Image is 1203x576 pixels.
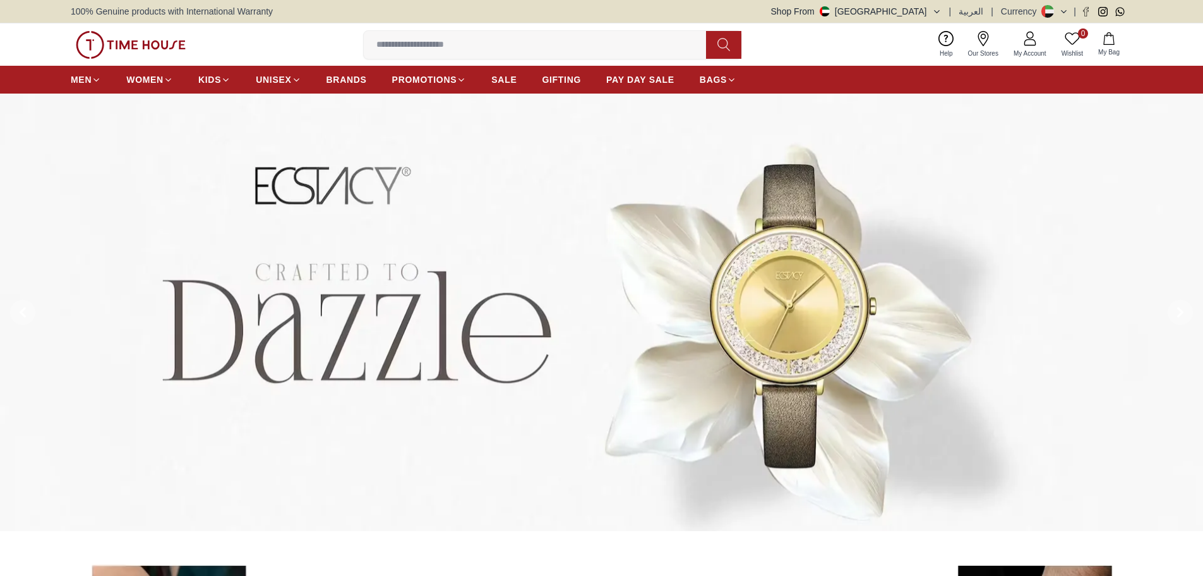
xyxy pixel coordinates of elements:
[542,68,581,91] a: GIFTING
[700,73,727,86] span: BAGS
[1001,5,1042,18] div: Currency
[820,6,830,16] img: United Arab Emirates
[1091,30,1127,59] button: My Bag
[542,73,581,86] span: GIFTING
[256,73,291,86] span: UNISEX
[1115,7,1125,16] a: Whatsapp
[1081,7,1091,16] a: Facebook
[932,28,961,61] a: Help
[959,5,983,18] button: العربية
[126,73,164,86] span: WOMEN
[76,31,186,59] img: ...
[256,68,301,91] a: UNISEX
[1098,7,1108,16] a: Instagram
[326,73,367,86] span: BRANDS
[198,73,221,86] span: KIDS
[1074,5,1076,18] span: |
[198,68,230,91] a: KIDS
[71,73,92,86] span: MEN
[700,68,736,91] a: BAGS
[71,68,101,91] a: MEN
[1078,28,1088,39] span: 0
[606,73,674,86] span: PAY DAY SALE
[491,73,517,86] span: SALE
[935,49,958,58] span: Help
[491,68,517,91] a: SALE
[771,5,942,18] button: Shop From[GEOGRAPHIC_DATA]
[1054,28,1091,61] a: 0Wishlist
[991,5,993,18] span: |
[606,68,674,91] a: PAY DAY SALE
[963,49,1003,58] span: Our Stores
[961,28,1006,61] a: Our Stores
[1008,49,1051,58] span: My Account
[71,5,273,18] span: 100% Genuine products with International Warranty
[392,73,457,86] span: PROMOTIONS
[392,68,467,91] a: PROMOTIONS
[126,68,173,91] a: WOMEN
[1056,49,1088,58] span: Wishlist
[1093,47,1125,57] span: My Bag
[949,5,952,18] span: |
[326,68,367,91] a: BRANDS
